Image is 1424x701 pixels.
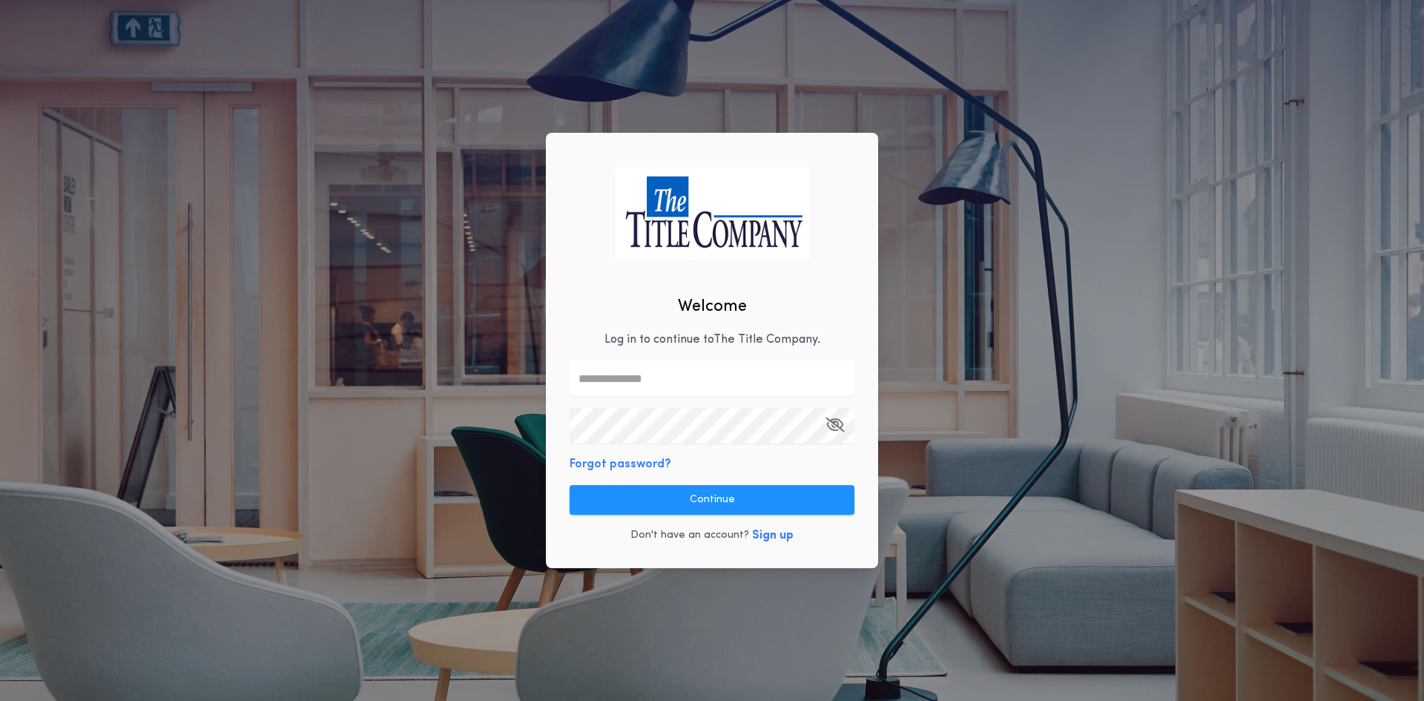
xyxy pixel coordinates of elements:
[604,331,820,349] p: Log in to continue to The Title Company .
[678,294,747,319] h2: Welcome
[615,168,809,259] img: logo
[570,455,671,473] button: Forgot password?
[752,527,794,544] button: Sign up
[570,485,854,515] button: Continue
[630,528,749,543] p: Don't have an account?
